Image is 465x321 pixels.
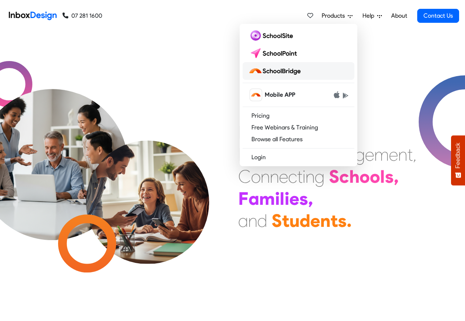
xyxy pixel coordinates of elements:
[338,210,347,232] div: s
[370,165,380,188] div: o
[374,143,389,165] div: m
[320,210,330,232] div: n
[413,143,416,165] div: ,
[355,143,365,165] div: g
[417,9,459,23] a: Contact Us
[248,30,296,42] img: schoolsite logo
[299,188,308,210] div: s
[243,86,354,104] a: schoolbridge icon Mobile APP
[238,121,253,143] div: M
[240,24,357,166] div: Products
[349,165,360,188] div: h
[279,165,288,188] div: e
[248,65,304,77] img: schoolbridge logo
[330,210,338,232] div: t
[315,165,325,188] div: g
[259,188,275,210] div: m
[362,11,377,20] span: Help
[265,90,295,99] span: Mobile APP
[360,165,370,188] div: o
[248,47,300,59] img: schoolpoint logo
[270,165,279,188] div: n
[455,143,461,168] span: Feedback
[347,210,352,232] div: .
[243,122,354,133] a: Free Webinars & Training
[389,8,409,23] a: About
[272,210,282,232] div: S
[261,165,270,188] div: n
[250,89,262,101] img: schoolbridge icon
[280,188,285,210] div: l
[285,188,289,210] div: i
[251,165,261,188] div: o
[385,165,394,188] div: s
[407,143,413,165] div: t
[289,188,299,210] div: e
[289,210,300,232] div: u
[243,151,354,163] a: Login
[394,165,399,188] div: ,
[248,188,259,210] div: a
[275,188,280,210] div: i
[71,110,225,264] img: parents_with_child.png
[398,143,407,165] div: n
[339,165,349,188] div: c
[319,8,355,23] a: Products
[243,133,354,145] a: Browse all Features
[365,143,374,165] div: e
[322,11,348,20] span: Products
[238,121,416,232] div: Maximising Efficient & Engagement, Connecting Schools, Families, and Students.
[297,165,303,188] div: t
[389,143,398,165] div: e
[282,210,289,232] div: t
[300,210,310,232] div: d
[238,143,247,165] div: E
[243,110,354,122] a: Pricing
[380,165,385,188] div: l
[310,210,320,232] div: e
[238,165,251,188] div: C
[451,135,465,185] button: Feedback - Show survey
[288,165,297,188] div: c
[248,210,257,232] div: n
[360,8,385,23] a: Help
[308,188,313,210] div: ,
[329,165,339,188] div: S
[238,210,248,232] div: a
[62,11,102,20] a: 07 281 1600
[303,165,305,188] div: i
[305,165,315,188] div: n
[257,210,267,232] div: d
[238,188,248,210] div: F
